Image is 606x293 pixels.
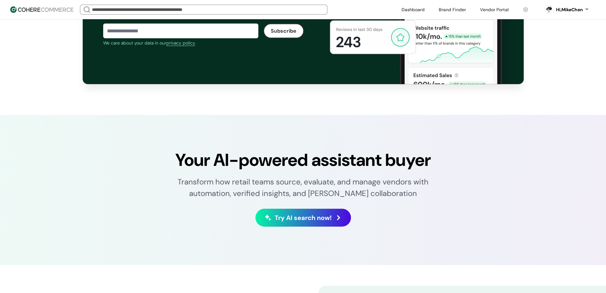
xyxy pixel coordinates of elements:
button: Hi,MikeChen [556,6,589,13]
span: Try AI search now! [275,213,332,223]
svg: 0 percent [544,5,553,14]
img: Cohere Logo [10,6,73,13]
a: privacy policy [166,40,195,46]
div: Hi, MikeChen [556,6,583,13]
h2: Your AI-powered assistant buyer [175,147,431,173]
button: Subscribe [263,24,304,38]
span: We care about your data in our [103,40,166,46]
div: Transform how retail teams source, evaluate, and manage vendors with automation, verified insight... [175,176,431,199]
button: Try AI search now! [255,209,351,227]
span: . [195,40,196,46]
